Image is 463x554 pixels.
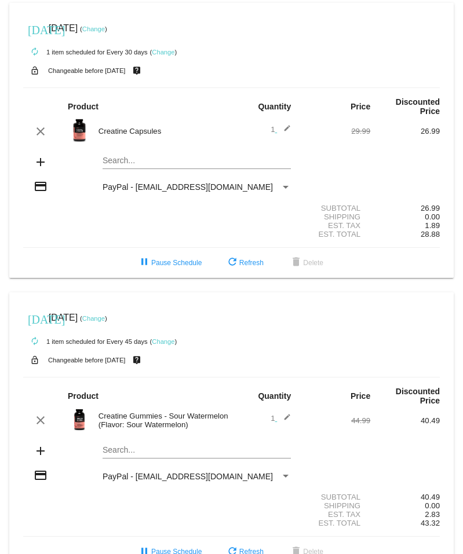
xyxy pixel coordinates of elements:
input: Search... [103,156,291,166]
small: Changeable before [DATE] [48,357,126,364]
mat-icon: lock_open [28,353,42,368]
span: Refresh [225,259,264,267]
span: PayPal - [EMAIL_ADDRESS][DOMAIN_NAME] [103,182,273,192]
span: 1 [271,125,291,134]
span: 43.32 [421,519,440,527]
small: ( ) [80,25,107,32]
strong: Product [68,391,99,401]
strong: Product [68,102,99,111]
mat-icon: credit_card [34,179,48,193]
strong: Discounted Price [396,387,440,405]
span: 28.88 [421,230,440,239]
mat-icon: lock_open [28,63,42,78]
mat-icon: delete [289,256,303,270]
span: 2.83 [425,510,440,519]
mat-icon: autorenew [28,335,42,348]
img: Image-1-Creatine-Capsules-1000x1000-Transp.png [68,119,91,142]
strong: Quantity [258,391,291,401]
small: 1 item scheduled for Every 30 days [23,49,148,56]
span: 1 [271,414,291,423]
mat-icon: live_help [130,353,144,368]
mat-icon: credit_card [34,468,48,482]
div: 26.99 [370,204,440,212]
small: Changeable before [DATE] [48,67,126,74]
mat-icon: [DATE] [28,311,42,325]
a: Change [152,49,174,56]
small: ( ) [150,49,177,56]
mat-icon: clear [34,413,48,427]
span: Pause Schedule [137,259,202,267]
div: 29.99 [301,127,370,135]
div: 40.49 [370,416,440,425]
mat-icon: add [34,444,48,458]
div: Creatine Gummies - Sour Watermelon (Flavor: Sour Watermelon) [93,412,232,429]
mat-icon: live_help [130,63,144,78]
div: Shipping [301,501,370,510]
mat-icon: clear [34,124,48,138]
a: Change [152,338,174,345]
span: 1.89 [425,221,440,230]
div: Creatine Capsules [93,127,232,135]
div: Est. Tax [301,221,370,230]
input: Search... [103,446,291,455]
mat-select: Payment Method [103,472,291,481]
mat-icon: pause [137,256,151,270]
small: 1 item scheduled for Every 45 days [23,338,148,345]
strong: Quantity [258,102,291,111]
div: Subtotal [301,493,370,501]
span: 0.00 [425,501,440,510]
strong: Discounted Price [396,97,440,116]
a: Change [82,25,105,32]
span: PayPal - [EMAIL_ADDRESS][DOMAIN_NAME] [103,472,273,481]
button: Delete [280,252,333,273]
span: Delete [289,259,323,267]
mat-select: Payment Method [103,182,291,192]
div: Shipping [301,212,370,221]
button: Refresh [216,252,273,273]
strong: Price [351,102,370,111]
mat-icon: autorenew [28,45,42,59]
div: Est. Total [301,230,370,239]
mat-icon: edit [277,124,291,138]
mat-icon: edit [277,413,291,427]
mat-icon: add [34,155,48,169]
mat-icon: refresh [225,256,239,270]
strong: Price [351,391,370,401]
mat-icon: [DATE] [28,22,42,36]
small: ( ) [150,338,177,345]
div: Subtotal [301,204,370,212]
div: Est. Tax [301,510,370,519]
div: 40.49 [370,493,440,501]
div: 44.99 [301,416,370,425]
div: 26.99 [370,127,440,135]
span: 0.00 [425,212,440,221]
button: Pause Schedule [128,252,211,273]
a: Change [82,315,105,322]
div: Est. Total [301,519,370,527]
img: Image-1-Creatine-Gummies-SW-1000Xx1000.png [68,408,91,431]
small: ( ) [80,315,107,322]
